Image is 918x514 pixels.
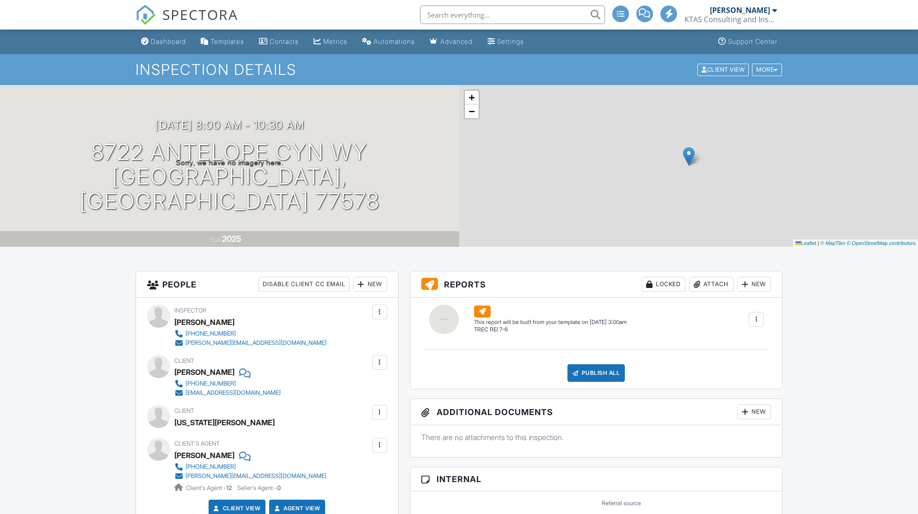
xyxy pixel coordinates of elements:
span: SPECTORA [162,5,238,24]
div: [US_STATE][PERSON_NAME] [174,416,275,429]
h1: Inspection Details [136,61,783,78]
div: 2025 [222,234,241,244]
p: There are no attachments to this inspection. [421,432,771,442]
a: Settings [484,33,528,50]
strong: 0 [277,484,281,491]
div: KTAS Consulting and Inspection Services, LLC [684,15,777,24]
h3: [DATE] 8:00 am - 10:30 am [155,119,304,131]
div: [PHONE_NUMBER] [185,330,236,337]
label: Referral source [602,499,641,508]
span: − [468,105,474,117]
a: Metrics [310,33,351,50]
div: New [353,277,387,292]
a: [PHONE_NUMBER] [174,462,327,471]
div: Dashboard [151,37,186,45]
a: Automations (Advanced) [358,33,419,50]
a: [EMAIL_ADDRESS][DOMAIN_NAME] [174,388,281,398]
span: Client's Agent - [186,484,234,491]
a: Agent View [272,504,320,513]
span: Inspector [174,307,206,314]
span: | [818,240,819,246]
div: [PERSON_NAME][EMAIL_ADDRESS][DOMAIN_NAME] [185,472,327,480]
div: Automations [374,37,415,45]
div: Locked [641,277,685,292]
span: Client [174,407,194,414]
div: Advanced [440,37,473,45]
div: [PHONE_NUMBER] [185,463,236,471]
a: Zoom out [465,104,479,118]
a: Dashboard [137,33,190,50]
div: [PERSON_NAME] [710,6,770,15]
img: The Best Home Inspection Software - Spectora [136,5,156,25]
a: Client View [212,504,261,513]
div: TREC REI 7-6 [474,326,627,334]
a: Leaflet [795,240,816,246]
h1: 8722 Antelope Cyn Wy [GEOGRAPHIC_DATA], [GEOGRAPHIC_DATA] 77578 [15,140,444,213]
span: Seller's Agent - [237,484,281,491]
a: Zoom in [465,91,479,104]
div: This report will be built from your template on [DATE] 3:00am [474,318,627,326]
a: Templates [197,33,248,50]
a: [PERSON_NAME][EMAIL_ADDRESS][DOMAIN_NAME] [174,338,327,348]
h3: Additional Documents [410,399,782,425]
a: [PERSON_NAME][EMAIL_ADDRESS][DOMAIN_NAME] [174,471,327,481]
a: [PHONE_NUMBER] [174,329,327,338]
a: Advanced [426,33,476,50]
span: + [468,92,474,103]
div: More [752,63,782,76]
span: Client's Agent [174,440,220,447]
div: Client View [697,63,749,76]
a: Contacts [255,33,302,50]
a: [PERSON_NAME] [174,448,234,462]
img: Marker [683,147,695,166]
h3: Reports [410,271,782,298]
input: Search everything... [420,6,605,24]
div: New [737,404,771,419]
div: Contacts [270,37,299,45]
a: Client View [696,66,751,73]
a: © OpenStreetMap contributors [847,240,916,246]
h3: Internal [410,467,782,491]
div: [EMAIL_ADDRESS][DOMAIN_NAME] [185,389,281,397]
h3: People [136,271,398,298]
span: Built [210,236,221,243]
div: [PERSON_NAME][EMAIL_ADDRESS][DOMAIN_NAME] [185,339,327,347]
a: © MapTiler [820,240,845,246]
a: SPECTORA [136,12,238,32]
div: [PHONE_NUMBER] [185,380,236,387]
a: [PHONE_NUMBER] [174,379,281,388]
strong: 12 [226,484,232,491]
div: Metrics [323,37,347,45]
div: Attach [689,277,733,292]
span: Client [174,357,194,364]
div: Publish All [567,364,625,382]
a: Support Center [715,33,781,50]
div: Disable Client CC Email [259,277,350,292]
div: Support Center [728,37,777,45]
div: [PERSON_NAME] [174,315,234,329]
div: Settings [497,37,524,45]
div: Templates [210,37,244,45]
div: [PERSON_NAME] [174,365,234,379]
div: New [737,277,771,292]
